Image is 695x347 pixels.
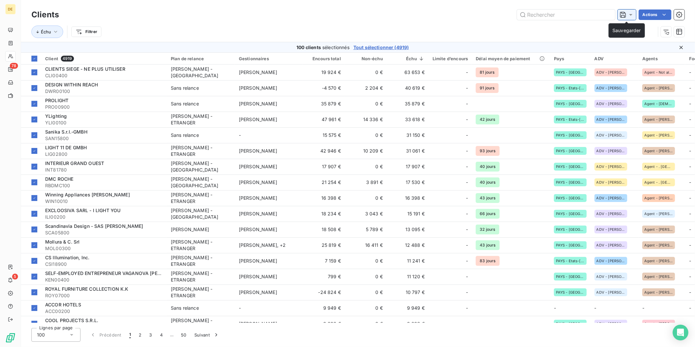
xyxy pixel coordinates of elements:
[45,270,188,276] span: SELF-EMPLOYED ENTREPRENEUR VAGANOVA [PERSON_NAME]
[556,102,585,106] span: PAYS - [GEOGRAPHIC_DATA]
[239,227,277,232] span: [PERSON_NAME]
[476,115,499,124] span: 42 jours
[466,210,468,217] span: -
[597,70,625,74] span: ADV - [PERSON_NAME]
[37,332,45,338] span: 100
[466,100,468,107] span: -
[171,160,231,173] div: [PERSON_NAME] - [GEOGRAPHIC_DATA]
[689,211,691,216] span: -
[476,177,499,187] span: 40 jours
[239,289,277,295] span: [PERSON_NAME]
[349,56,383,61] div: Non-échu
[673,325,688,340] div: Open Intercom Messenger
[345,284,387,300] td: 0 €
[345,269,387,284] td: 0 €
[689,85,691,91] span: -
[45,182,163,189] span: RBDMC100
[556,275,585,279] span: PAYS - [GEOGRAPHIC_DATA] (Fédération de)
[86,328,125,342] button: Précédent
[171,100,199,107] div: Sans relance
[387,284,429,300] td: 10 797 €
[45,151,163,157] span: LIG02800
[466,226,468,233] span: -
[239,195,277,201] span: [PERSON_NAME]
[556,133,585,137] span: PAYS - [GEOGRAPHIC_DATA]
[45,160,104,166] span: INTERIEUR GRAND OUEST
[387,174,429,190] td: 17 530 €
[597,322,625,326] span: ADV - [PERSON_NAME]
[171,144,231,157] div: [PERSON_NAME] - ETRANGER
[303,143,345,159] td: 42 946 €
[303,190,345,206] td: 16 398 €
[644,322,673,326] span: Agent - [PERSON_NAME]'
[239,101,277,106] span: [PERSON_NAME]
[597,86,625,90] span: ADV - [PERSON_NAME]
[239,85,277,91] span: [PERSON_NAME]
[45,245,163,252] span: MOL00300
[466,242,468,248] span: -
[556,196,585,200] span: PAYS - [GEOGRAPHIC_DATA]
[45,198,163,205] span: WIN10010
[45,286,129,292] span: ROYAL FURNITURE COLLECTION K.K
[595,305,597,311] span: -
[45,113,67,119] span: YLighting
[689,148,691,154] span: -
[45,302,81,307] span: ACCOR HOTELS
[45,292,163,299] span: ROY07000
[556,212,585,216] span: PAYS - [GEOGRAPHIC_DATA]
[239,258,277,264] span: [PERSON_NAME]
[171,85,199,91] div: Sans relance
[387,96,429,112] td: 35 879 €
[45,88,163,95] span: DWR00100
[689,132,691,138] span: -
[5,4,16,14] div: DE
[387,64,429,80] td: 63 653 €
[45,255,89,260] span: CS Illumination, Inc.
[597,290,625,294] span: ADV - [PERSON_NAME]
[556,322,585,326] span: PAYS - [GEOGRAPHIC_DATA]
[303,64,345,80] td: 19 924 €
[171,305,199,311] div: Sans relance
[239,132,241,138] span: -
[644,275,673,279] span: Agent - [PERSON_NAME]
[239,274,277,279] span: [PERSON_NAME]
[466,69,468,76] span: -
[644,243,673,247] span: Agent - [PERSON_NAME]
[689,117,691,122] span: -
[387,237,429,253] td: 12 488 €
[61,56,74,62] span: 4919
[597,212,625,216] span: ADV - [PERSON_NAME]
[156,328,167,342] button: 4
[10,63,18,69] span: 78
[644,149,673,153] span: Agent - [PERSON_NAME]
[644,196,673,200] span: Agent - [PERSON_NAME]
[689,321,691,326] span: -
[45,239,80,245] span: Mollura & C. Srl
[45,104,163,110] span: PRO00900
[689,274,691,279] span: -
[466,289,468,296] span: -
[642,305,644,311] span: -
[5,333,16,343] img: Logo LeanPay
[345,112,387,127] td: 14 336 €
[31,9,59,21] h3: Clients
[387,112,429,127] td: 33 618 €
[45,192,130,197] span: Winning Appliances [PERSON_NAME]
[387,253,429,269] td: 11 241 €
[190,328,223,342] button: Suivant
[239,305,241,311] span: -
[639,9,671,20] button: Actions
[689,101,691,106] span: -
[476,209,499,219] span: 66 jours
[644,180,673,184] span: Agent - . [GEOGRAPHIC_DATA]
[644,86,673,90] span: Agent - [PERSON_NAME]
[45,129,87,135] span: Sanika S.r.l.-GMBH
[171,239,231,252] div: [PERSON_NAME] - ETRANGER
[597,259,625,263] span: ADV - [PERSON_NAME]
[644,228,673,231] span: Agent - [PERSON_NAME]
[644,118,673,121] span: Agent - [PERSON_NAME]
[171,317,231,330] div: [PERSON_NAME] - ETRANGER
[554,305,556,311] span: -
[556,290,585,294] span: PAYS - [GEOGRAPHIC_DATA]
[644,290,673,294] span: Agent - [PERSON_NAME]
